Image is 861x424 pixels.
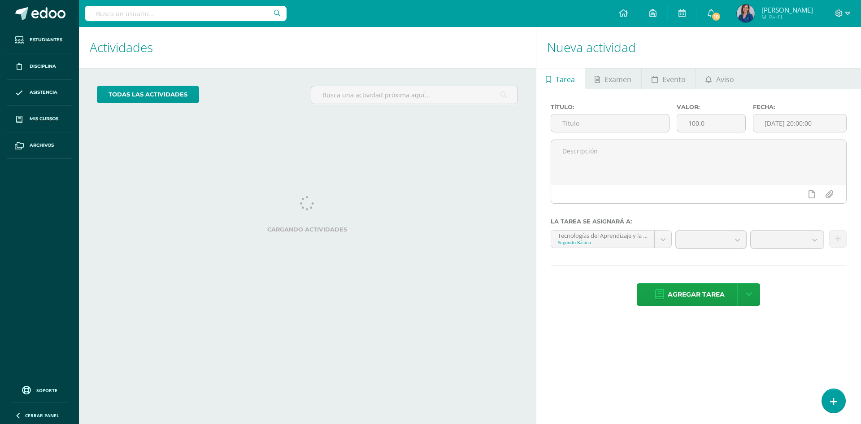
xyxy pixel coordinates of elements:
[551,104,670,110] label: Título:
[677,104,745,110] label: Valor:
[30,89,57,96] span: Asistencia
[30,142,54,149] span: Archivos
[7,106,72,132] a: Mis cursos
[716,69,734,90] span: Aviso
[97,86,199,103] a: todas las Actividades
[642,68,695,89] a: Evento
[25,412,59,419] span: Cerrar panel
[551,114,670,132] input: Título
[604,69,631,90] span: Examen
[753,114,846,132] input: Fecha de entrega
[556,69,575,90] span: Tarea
[737,4,755,22] img: 58f7532ee663a95d6a165ab39a81ea9b.png
[7,27,72,53] a: Estudiantes
[558,239,648,245] div: Segundo Básico
[97,226,518,233] label: Cargando actividades
[30,115,58,122] span: Mis cursos
[36,387,57,393] span: Soporte
[311,86,517,104] input: Busca una actividad próxima aquí...
[547,27,850,68] h1: Nueva actividad
[551,218,847,225] label: La tarea se asignará a:
[7,132,72,159] a: Archivos
[536,68,585,89] a: Tarea
[7,80,72,106] a: Asistencia
[662,69,686,90] span: Evento
[677,114,745,132] input: Puntos máximos
[668,284,725,306] span: Agregar tarea
[30,63,56,70] span: Disciplina
[696,68,744,89] a: Aviso
[711,12,721,22] span: 10
[85,6,287,21] input: Busca un usuario...
[558,231,648,239] div: Tecnologías del Aprendizaje y la Comunicación 'A'
[753,104,847,110] label: Fecha:
[30,36,62,44] span: Estudiantes
[551,231,671,248] a: Tecnologías del Aprendizaje y la Comunicación 'A'Segundo Básico
[761,5,813,14] span: [PERSON_NAME]
[7,53,72,80] a: Disciplina
[761,13,813,21] span: Mi Perfil
[11,384,68,396] a: Soporte
[90,27,525,68] h1: Actividades
[585,68,641,89] a: Examen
